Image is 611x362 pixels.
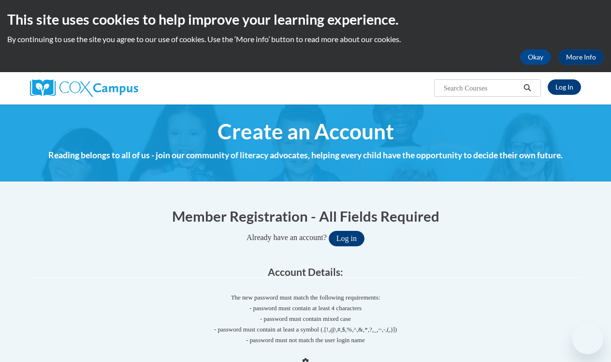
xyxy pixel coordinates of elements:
a: Log In [548,79,581,95]
iframe: Button to launch messaging window [572,323,603,354]
span: Already have an account? [247,233,327,241]
span: - password must contain at least 4 characters - password must contain mixed case - password must ... [30,303,581,346]
h4: Reading belongs to all of us - join our community of literacy advocates, helping every child have... [30,149,581,162]
h2: This site uses cookies to help improve your learning experience. [7,10,604,29]
p: By continuing to use the site you agree to our use of cookies. Use the ‘More info’ button to read... [7,34,604,45]
span: Account Details: [268,266,343,278]
button: Log in [329,231,364,246]
button: Search [520,82,535,94]
button: Okay [520,49,551,65]
span: Create an Account [218,119,394,144]
input: Search Courses [443,82,520,94]
span: The new password must match the following requirements: [231,294,380,301]
a: More Info [558,49,604,65]
h1: Member Registration - All Fields Required [30,206,581,226]
img: Cox Campus [30,79,138,97]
